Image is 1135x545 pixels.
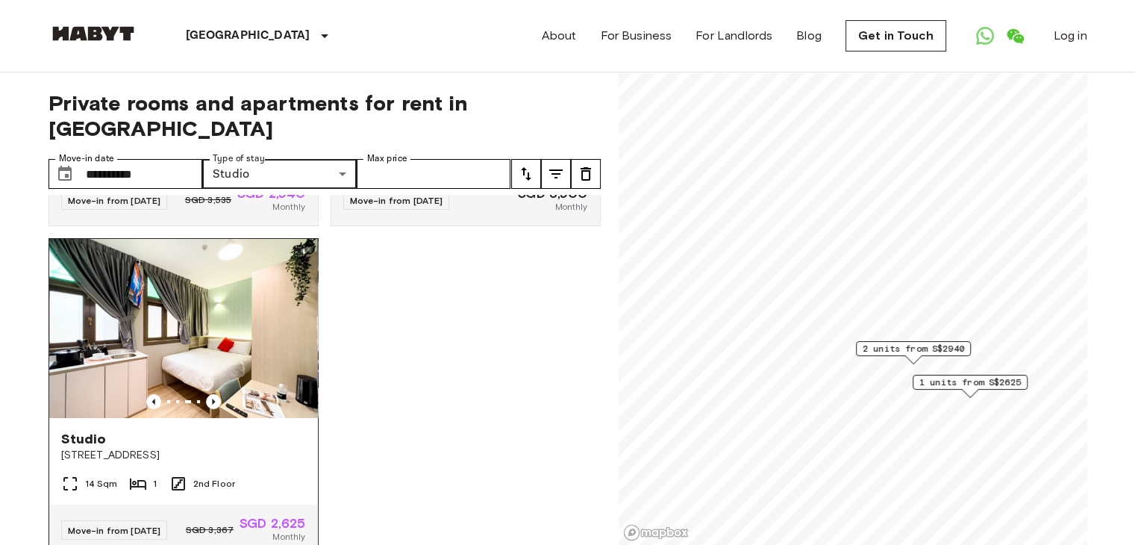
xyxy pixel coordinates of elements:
[272,200,305,214] span: Monthly
[542,27,577,45] a: About
[59,152,114,165] label: Move-in date
[541,159,571,189] button: tune
[68,195,161,206] span: Move-in from [DATE]
[919,376,1021,389] span: 1 units from S$2625
[50,159,80,189] button: Choose date, selected date is 1 Oct 2025
[49,90,601,141] span: Private rooms and apartments for rent in [GEOGRAPHIC_DATA]
[49,239,318,418] img: Marketing picture of unit SG-01-111-006-001
[970,21,1000,51] a: Open WhatsApp
[206,394,221,409] button: Previous image
[845,20,946,52] a: Get in Touch
[186,27,310,45] p: [GEOGRAPHIC_DATA]
[202,159,357,189] div: Studio
[193,477,235,490] span: 2nd Floor
[272,530,305,544] span: Monthly
[213,152,265,165] label: Type of stay
[61,448,306,463] span: [STREET_ADDRESS]
[367,152,407,165] label: Max price
[1000,21,1030,51] a: Open WeChat
[695,27,772,45] a: For Landlords
[1054,27,1087,45] a: Log in
[623,524,689,541] a: Mapbox logo
[571,159,601,189] button: tune
[237,187,305,200] span: SGD 2,940
[863,342,964,355] span: 2 units from S$2940
[600,27,672,45] a: For Business
[796,27,822,45] a: Blog
[856,341,971,364] div: Map marker
[68,525,161,536] span: Move-in from [DATE]
[85,477,118,490] span: 14 Sqm
[913,375,1028,398] div: Map marker
[61,430,107,448] span: Studio
[518,187,587,200] span: SGD 3,900
[49,26,138,41] img: Habyt
[146,394,161,409] button: Previous image
[554,200,587,214] span: Monthly
[185,193,231,207] span: SGD 3,535
[153,477,157,490] span: 1
[350,195,443,206] span: Move-in from [DATE]
[186,523,234,537] span: SGD 3,367
[240,517,305,530] span: SGD 2,625
[511,159,541,189] button: tune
